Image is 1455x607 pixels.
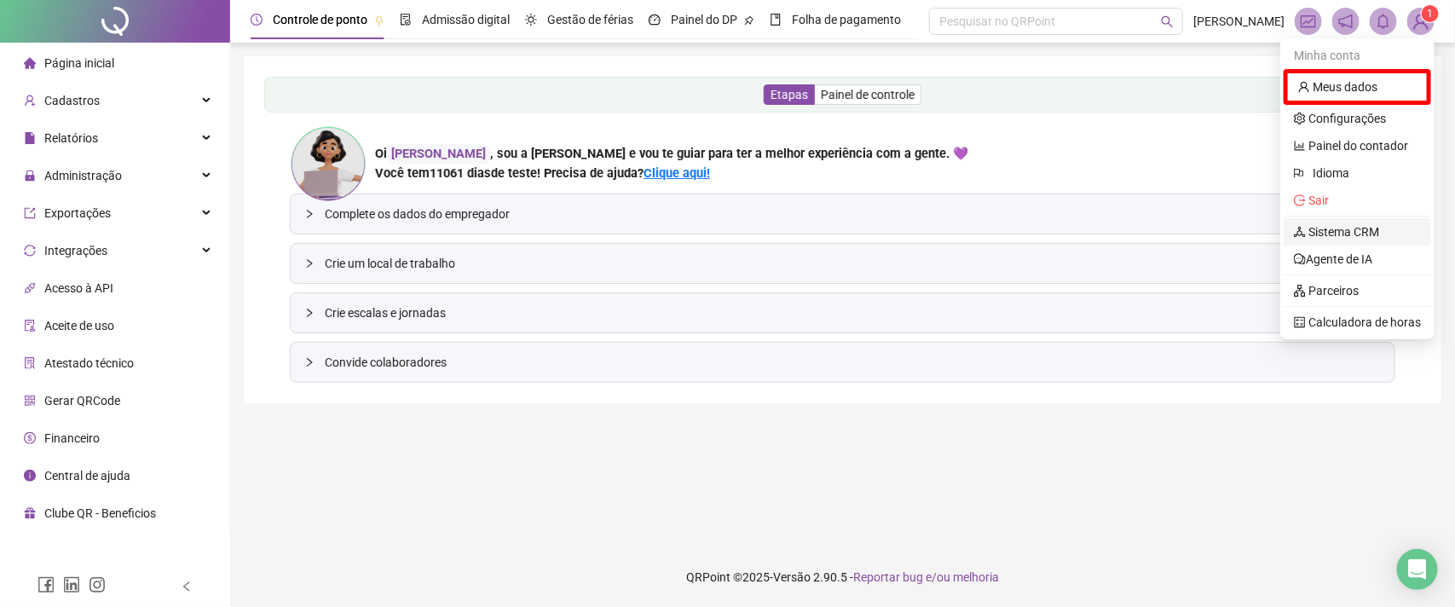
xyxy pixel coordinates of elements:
span: Idioma [1313,164,1411,182]
span: Crie escalas e jornadas [325,303,1381,322]
span: Relatórios [44,131,98,145]
a: bar-chart Painel do contador [1294,139,1408,153]
span: home [24,57,36,69]
span: 11061 [430,165,491,181]
span: Gestão de férias [547,13,633,26]
span: Complete os dados do empregador [325,205,1381,223]
span: collapsed [304,258,315,269]
span: dashboard [649,14,661,26]
span: dias [467,165,491,181]
span: [PERSON_NAME] [1193,12,1285,31]
span: Clube QR - Beneficios [44,506,156,520]
span: Etapas [771,88,808,101]
a: deployment-unit Sistema CRM [1294,225,1379,239]
footer: QRPoint © 2025 - 2.90.5 - [230,547,1455,607]
span: clock-circle [251,14,263,26]
span: Integrações [44,244,107,257]
div: Oi , sou a [PERSON_NAME] e vou te guiar para ter a melhor experiência com a gente. 💜 [375,144,968,164]
span: export [24,207,36,219]
span: api [24,282,36,294]
span: Reportar bug e/ou melhoria [853,570,999,584]
img: ana-icon.cad42e3e8b8746aecfa2.png [290,125,367,202]
span: fund [1301,14,1316,29]
span: collapsed [304,209,315,219]
a: user Meus dados [1298,80,1377,94]
span: Acesso à API [44,281,113,295]
div: Crie escalas e jornadas [291,293,1394,332]
span: Painel de controle [821,88,915,101]
span: Administração [44,169,122,182]
span: collapsed [304,308,315,318]
span: Central de ajuda [44,469,130,483]
span: solution [24,357,36,369]
span: file [24,132,36,144]
span: user-add [24,95,36,107]
div: Minha conta [1284,42,1431,69]
a: commentAgente de IA [1294,252,1372,266]
img: 91704 [1408,9,1434,34]
span: pushpin [374,15,384,26]
span: Admissão digital [422,13,510,26]
span: Versão [773,570,811,584]
span: instagram [89,576,106,593]
span: Aceite de uso [44,319,114,332]
span: left [181,581,193,593]
span: audit [24,320,36,332]
span: Atestado técnico [44,356,134,370]
span: notification [1338,14,1354,29]
a: setting Configurações [1294,112,1386,125]
span: Convide colaboradores [325,353,1381,372]
span: search [1161,15,1174,28]
span: Controle de ponto [273,13,367,26]
a: apartment Parceiros [1294,284,1359,298]
sup: Atualize o seu contato no menu Meus Dados [1422,5,1439,22]
span: lock [24,170,36,182]
span: de teste! Precisa de ajuda? [491,165,644,181]
span: gift [24,507,36,519]
a: Clique aqui! [644,165,710,181]
div: Convide colaboradores [291,343,1394,382]
span: sun [525,14,537,26]
span: qrcode [24,395,36,407]
div: Crie um local de trabalho [291,244,1394,283]
span: Sair [1308,194,1329,207]
span: dollar [24,432,36,444]
span: flag [1294,164,1306,182]
span: Folha de pagamento [792,13,901,26]
span: collapsed [304,357,315,367]
div: [PERSON_NAME] [387,144,490,164]
span: info-circle [24,470,36,482]
span: Exportações [44,206,111,220]
span: linkedin [63,576,80,593]
span: book [770,14,782,26]
span: bell [1376,14,1391,29]
span: Cadastros [44,94,100,107]
span: Financeiro [44,431,100,445]
a: calculator Calculadora de horas [1294,315,1421,329]
span: file-done [400,14,412,26]
span: sync [24,245,36,257]
span: 1 [1428,8,1434,20]
span: pushpin [744,15,754,26]
div: Open Intercom Messenger [1397,549,1438,590]
span: Painel do DP [671,13,737,26]
span: facebook [38,576,55,593]
span: logout [1294,194,1306,206]
div: Complete os dados do empregador [291,194,1394,234]
span: Gerar QRCode [44,394,120,408]
span: Você tem [375,165,430,181]
span: Crie um local de trabalho [325,254,1381,273]
span: Página inicial [44,56,114,70]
